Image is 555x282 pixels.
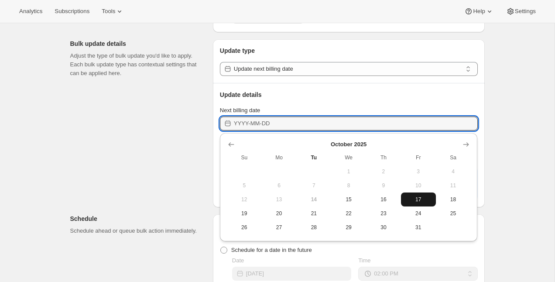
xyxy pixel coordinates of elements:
button: Monday October 27 2025 [262,220,297,234]
span: Help [473,8,485,15]
span: 13 [265,196,293,203]
button: Saturday October 4 2025 [436,165,471,179]
span: 11 [439,182,467,189]
button: Thursday October 2 2025 [366,165,401,179]
button: Show previous month, September 2025 [225,138,237,151]
span: 1 [335,168,363,175]
p: Update type [220,46,478,55]
button: Tuesday October 21 2025 [296,206,331,220]
span: 19 [230,210,258,217]
span: 3 [404,168,432,175]
span: 16 [370,196,397,203]
button: Tuesday October 7 2025 [296,179,331,193]
input: YYYY-MM-DD [234,117,478,131]
span: We [335,154,363,161]
button: Monday October 13 2025 [262,193,297,206]
button: Friday October 10 2025 [401,179,436,193]
span: 29 [335,224,363,231]
span: 25 [439,210,467,217]
span: 10 [404,182,432,189]
button: Thursday October 30 2025 [366,220,401,234]
span: 30 [370,224,397,231]
button: Friday October 3 2025 [401,165,436,179]
p: Update details [220,90,478,99]
span: 14 [300,196,328,203]
span: 18 [439,196,467,203]
button: Wednesday October 1 2025 [331,165,366,179]
span: Su [230,154,258,161]
span: Fr [404,154,432,161]
button: Sunday October 19 2025 [227,206,262,220]
button: Friday October 24 2025 [401,206,436,220]
span: Time [358,257,370,264]
button: Friday October 17 2025 [401,193,436,206]
button: Wednesday October 29 2025 [331,220,366,234]
span: Tools [102,8,115,15]
span: 26 [230,224,258,231]
button: Saturday October 25 2025 [436,206,471,220]
button: Sunday October 12 2025 [227,193,262,206]
span: 31 [404,224,432,231]
span: 15 [335,196,363,203]
span: 12 [230,196,258,203]
span: 9 [370,182,397,189]
button: Friday October 31 2025 [401,220,436,234]
span: 2 [370,168,397,175]
p: Adjust the type of bulk update you'd like to apply. Each bulk update type has contextual settings... [70,52,206,78]
button: Monday October 20 2025 [262,206,297,220]
span: Subscriptions [55,8,89,15]
span: Tu [300,154,328,161]
button: Analytics [14,5,48,17]
span: 28 [300,224,328,231]
button: Thursday October 16 2025 [366,193,401,206]
p: Bulk update details [70,39,206,48]
span: 6 [265,182,293,189]
button: Wednesday October 8 2025 [331,179,366,193]
span: 24 [404,210,432,217]
button: Wednesday October 22 2025 [331,206,366,220]
button: Settings [501,5,541,17]
button: Thursday October 9 2025 [366,179,401,193]
span: Next billing date [220,107,260,113]
button: Wednesday October 15 2025 [331,193,366,206]
span: Schedule for a date in the future [231,247,312,253]
th: Wednesday [331,151,366,165]
span: 23 [370,210,397,217]
span: 4 [439,168,467,175]
button: Tools [96,5,129,17]
button: Show next month, November 2025 [460,138,472,151]
button: Monday October 6 2025 [262,179,297,193]
span: Mo [265,154,293,161]
span: 22 [335,210,363,217]
button: Help [459,5,499,17]
span: Settings [515,8,536,15]
button: Today Tuesday October 14 2025 [296,193,331,206]
th: Tuesday [296,151,331,165]
span: Sa [439,154,467,161]
span: 7 [300,182,328,189]
p: Schedule ahead or queue bulk action immediately. [70,227,206,235]
th: Friday [401,151,436,165]
span: 21 [300,210,328,217]
span: Date [232,257,244,264]
span: 8 [335,182,363,189]
span: 5 [230,182,258,189]
span: 17 [404,196,432,203]
span: 20 [265,210,293,217]
th: Sunday [227,151,262,165]
span: 27 [265,224,293,231]
span: Analytics [19,8,42,15]
button: Saturday October 18 2025 [436,193,471,206]
button: Sunday October 26 2025 [227,220,262,234]
button: Saturday October 11 2025 [436,179,471,193]
p: Schedule [70,214,206,223]
th: Saturday [436,151,471,165]
span: Th [370,154,397,161]
button: Subscriptions [49,5,95,17]
button: Sunday October 5 2025 [227,179,262,193]
th: Thursday [366,151,401,165]
th: Monday [262,151,297,165]
button: Tuesday October 28 2025 [296,220,331,234]
button: Thursday October 23 2025 [366,206,401,220]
